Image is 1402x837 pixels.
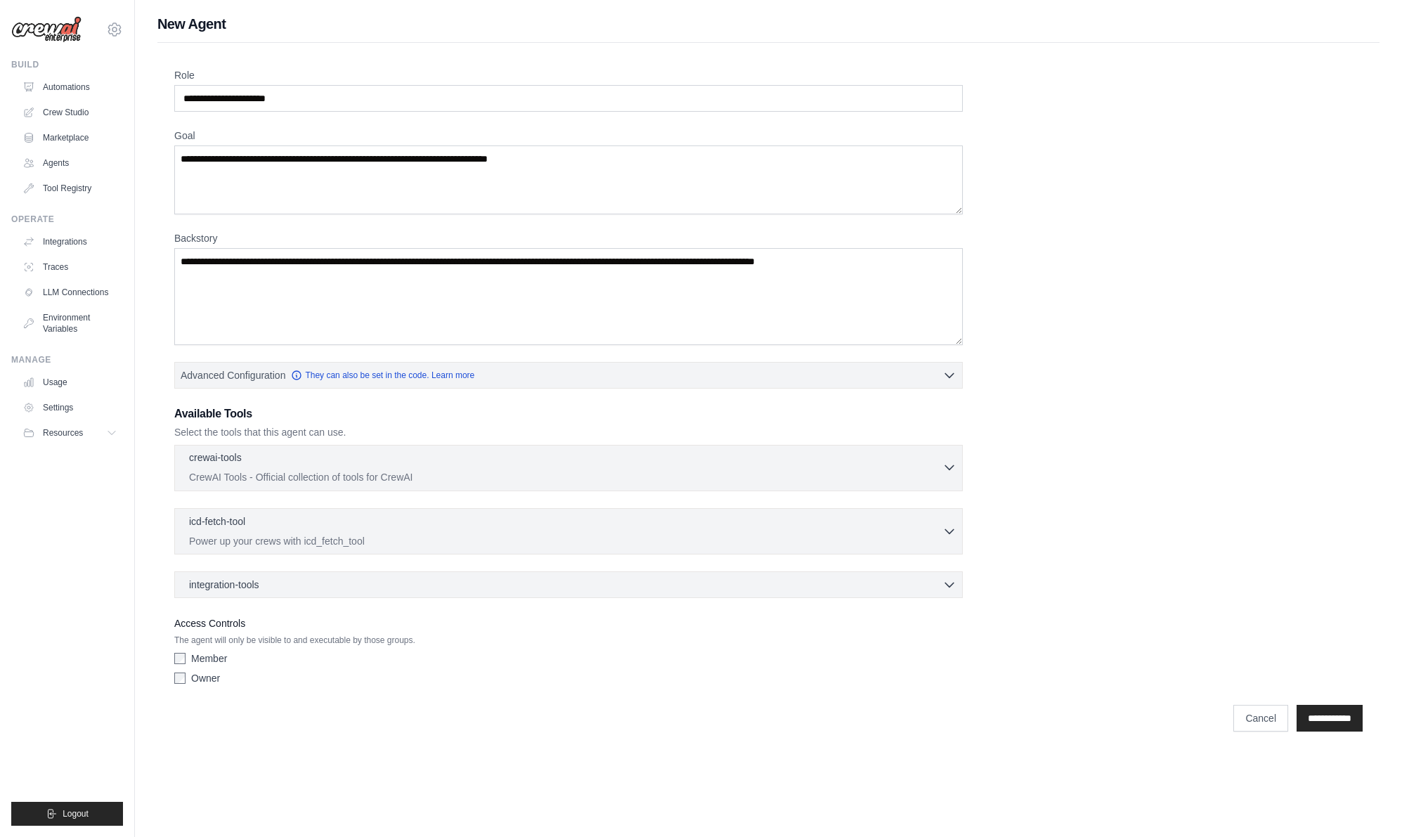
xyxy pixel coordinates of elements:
[43,427,83,439] span: Resources
[181,368,285,382] span: Advanced Configuration
[11,16,82,43] img: Logo
[11,354,123,365] div: Manage
[181,514,956,548] button: icd-fetch-tool Power up your crews with icd_fetch_tool
[17,371,123,394] a: Usage
[174,425,963,439] p: Select the tools that this agent can use.
[11,802,123,826] button: Logout
[191,651,227,666] label: Member
[189,450,242,465] p: crewai-tools
[17,422,123,444] button: Resources
[174,68,963,82] label: Role
[191,671,220,685] label: Owner
[63,808,89,819] span: Logout
[17,306,123,340] a: Environment Variables
[17,177,123,200] a: Tool Registry
[17,152,123,174] a: Agents
[1233,705,1288,732] a: Cancel
[189,578,259,592] span: integration-tools
[17,76,123,98] a: Automations
[181,450,956,484] button: crewai-tools CrewAI Tools - Official collection of tools for CrewAI
[11,59,123,70] div: Build
[17,126,123,149] a: Marketplace
[174,615,963,632] label: Access Controls
[175,363,962,388] button: Advanced Configuration They can also be set in the code. Learn more
[174,231,963,245] label: Backstory
[189,470,942,484] p: CrewAI Tools - Official collection of tools for CrewAI
[17,281,123,304] a: LLM Connections
[174,405,963,422] h3: Available Tools
[17,396,123,419] a: Settings
[17,101,123,124] a: Crew Studio
[11,214,123,225] div: Operate
[291,370,474,381] a: They can also be set in the code. Learn more
[189,534,942,548] p: Power up your crews with icd_fetch_tool
[17,231,123,253] a: Integrations
[181,578,956,592] button: integration-tools
[174,129,963,143] label: Goal
[189,514,245,528] p: icd-fetch-tool
[17,256,123,278] a: Traces
[174,635,963,646] p: The agent will only be visible to and executable by those groups.
[157,14,1380,34] h1: New Agent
